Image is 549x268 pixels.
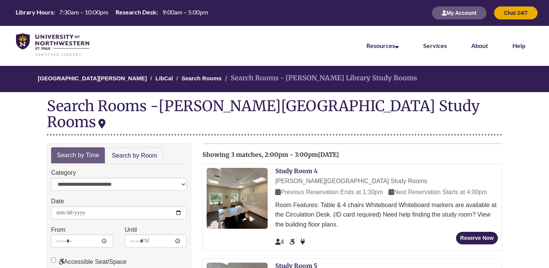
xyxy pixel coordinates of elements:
[432,10,486,16] a: My Account
[47,98,502,135] div: Search Rooms -
[275,239,284,245] span: The capacity of this space
[388,189,487,195] span: Next Reservation Starts at 4:00pm
[51,168,76,178] label: Category
[38,75,147,81] a: [GEOGRAPHIC_DATA][PERSON_NAME]
[289,239,296,245] span: Accessible Seat/Space
[300,239,305,245] span: Power Available
[456,232,498,244] button: Reserve Now
[125,225,137,235] label: Until
[275,167,318,175] a: Study Room 4
[51,258,56,263] input: Accessible Seat/Space
[13,8,211,18] a: Hours Today
[262,151,339,158] span: , 2:00pm - 3:00pm[DATE]
[223,73,417,84] li: Search Rooms - [PERSON_NAME] Library Study Rooms
[512,42,525,49] a: Help
[51,257,127,267] label: Accessible Seat/Space
[275,200,498,230] div: Room Features: Table & 4 chairs Whiteboard Whiteboard markers are available at the Circulation De...
[366,42,399,49] a: Resources
[112,8,159,16] th: Research Desk:
[13,8,211,17] table: Hours Today
[181,75,222,81] a: Search Rooms
[494,10,538,16] a: Chat 24/7
[59,8,108,16] span: 7:30am – 10:00pm
[432,6,486,19] button: My Account
[202,152,502,158] h2: Showing 3 matches
[13,8,56,16] th: Library Hours:
[275,189,383,195] span: Previous Reservation Ends at 1:30pm
[16,33,89,57] img: UNWSP Library Logo
[156,75,173,81] a: LibCal
[162,8,208,16] span: 9:00am – 5:00pm
[275,176,498,186] div: [PERSON_NAME][GEOGRAPHIC_DATA] Study Rooms
[51,147,105,164] a: Search by Time
[51,225,65,235] label: From
[423,42,447,49] a: Services
[51,196,64,206] label: Date
[207,168,268,229] img: Study Room 4
[47,97,480,131] div: [PERSON_NAME][GEOGRAPHIC_DATA] Study Rooms
[494,6,538,19] button: Chat 24/7
[47,66,502,92] nav: Breadcrumb
[471,42,488,49] a: About
[106,147,163,164] a: Search by Room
